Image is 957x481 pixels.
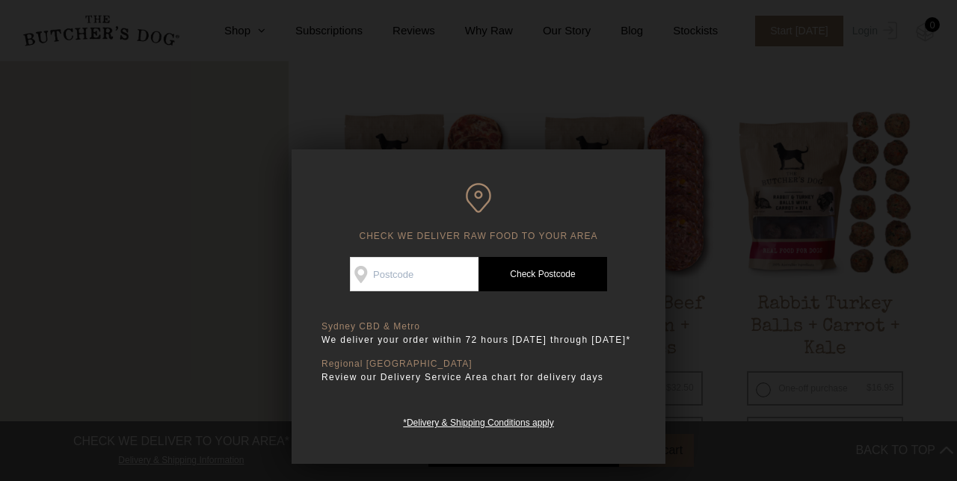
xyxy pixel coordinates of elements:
p: Sydney CBD & Metro [321,321,636,332]
p: Review our Delivery Service Area chart for delivery days [321,370,636,385]
p: Regional [GEOGRAPHIC_DATA] [321,359,636,370]
input: Postcode [350,257,478,291]
a: Check Postcode [478,257,607,291]
p: We deliver your order within 72 hours [DATE] through [DATE]* [321,332,636,347]
h6: CHECK WE DELIVER RAW FOOD TO YOUR AREA [321,183,636,242]
a: *Delivery & Shipping Conditions apply [403,414,553,428]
